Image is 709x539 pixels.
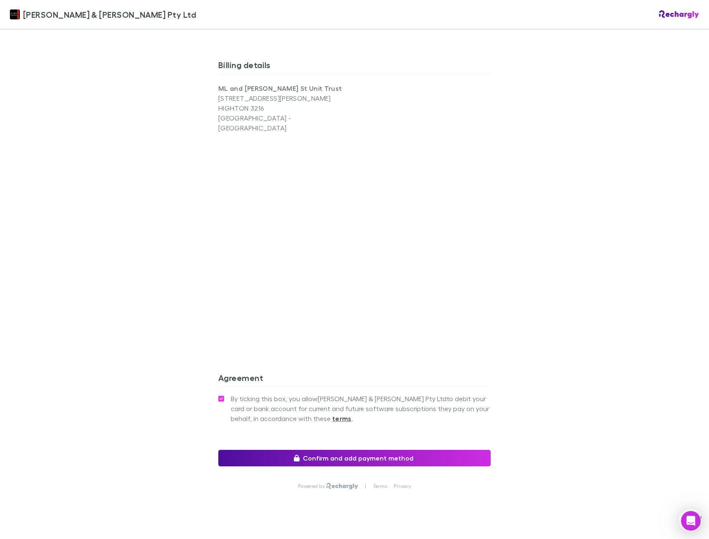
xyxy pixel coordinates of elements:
p: HIGHTON 3216 [218,103,354,113]
p: [GEOGRAPHIC_DATA] - [GEOGRAPHIC_DATA] [218,113,354,133]
span: By ticking this box, you allow [PERSON_NAME] & [PERSON_NAME] Pty Ltd to debit your card or bank a... [231,394,491,423]
img: Douglas & Harrison Pty Ltd's Logo [10,9,20,19]
a: Terms [373,483,387,489]
a: Privacy [394,483,411,489]
span: [PERSON_NAME] & [PERSON_NAME] Pty Ltd [23,8,196,21]
p: ML and [PERSON_NAME] St Unit Trust [218,83,354,93]
h3: Agreement [218,373,491,386]
iframe: Secure address input frame [217,138,492,335]
button: Confirm and add payment method [218,450,491,466]
iframe: Intercom live chat discovery launcher [679,509,702,532]
strong: terms [332,414,352,423]
iframe: Intercom live chat [681,511,701,531]
p: [STREET_ADDRESS][PERSON_NAME] [218,93,354,103]
img: Rechargly Logo [326,483,358,489]
img: Rechargly Logo [659,10,699,19]
p: | [365,483,366,489]
h3: Billing details [218,60,491,73]
p: Powered by [298,483,326,489]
